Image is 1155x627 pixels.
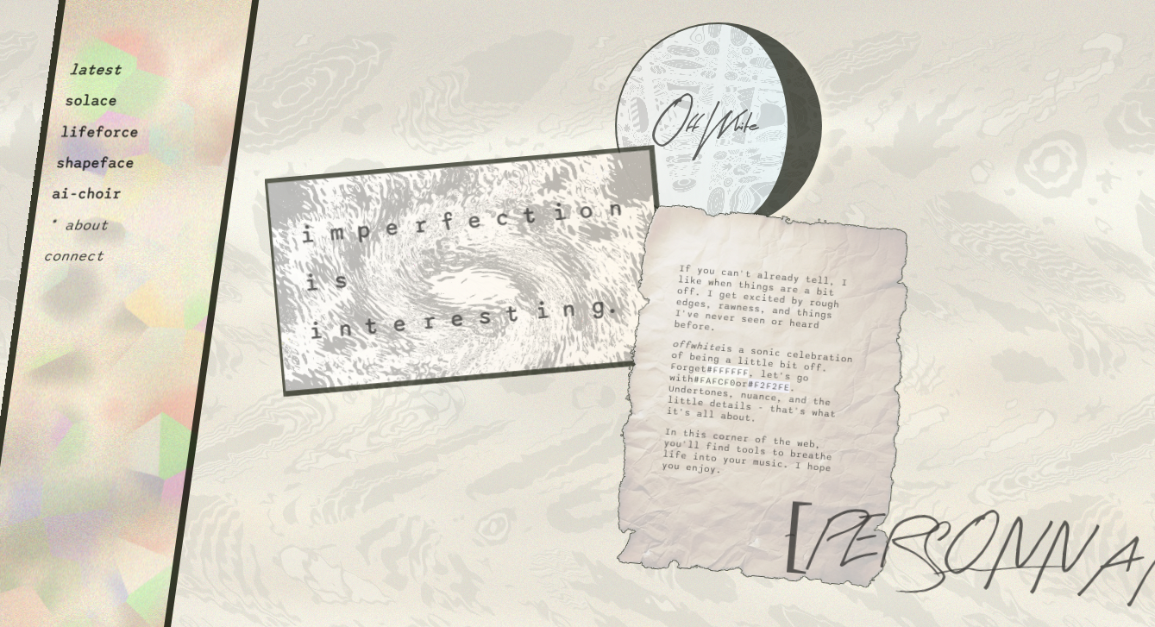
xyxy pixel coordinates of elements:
[608,195,624,222] span: n
[47,216,110,234] button: * about
[68,61,122,78] button: latest
[651,86,753,166] p: OffWhite
[384,214,402,241] span: e
[496,205,510,232] span: c
[42,248,105,265] button: connect
[694,373,737,388] span: #FAFCF0
[304,270,323,298] span: i
[60,123,140,141] button: lifeforce
[479,304,493,330] span: s
[55,154,135,172] button: shapeface
[672,338,721,354] span: offwhite
[51,185,122,203] button: ai-choir
[333,267,348,294] span: s
[300,222,318,249] span: i
[355,216,372,244] span: p
[592,292,622,320] span: g.
[392,310,410,338] span: e
[364,313,380,341] span: t
[309,317,326,345] span: i
[413,212,430,240] span: r
[662,425,850,486] p: In this corner of the web, you'll find tools to breathe life into your music. I hope you enjoy.
[551,199,567,227] span: i
[422,308,437,335] span: r
[466,207,483,235] span: e
[562,296,579,323] span: n
[505,300,524,328] span: t
[578,198,596,225] span: o
[439,209,456,237] span: f
[706,364,750,379] span: #FFFFFF
[330,219,344,247] span: m
[522,202,541,229] span: t
[64,92,118,110] button: solace
[449,305,467,333] span: e
[338,316,352,343] span: n
[535,298,550,325] span: i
